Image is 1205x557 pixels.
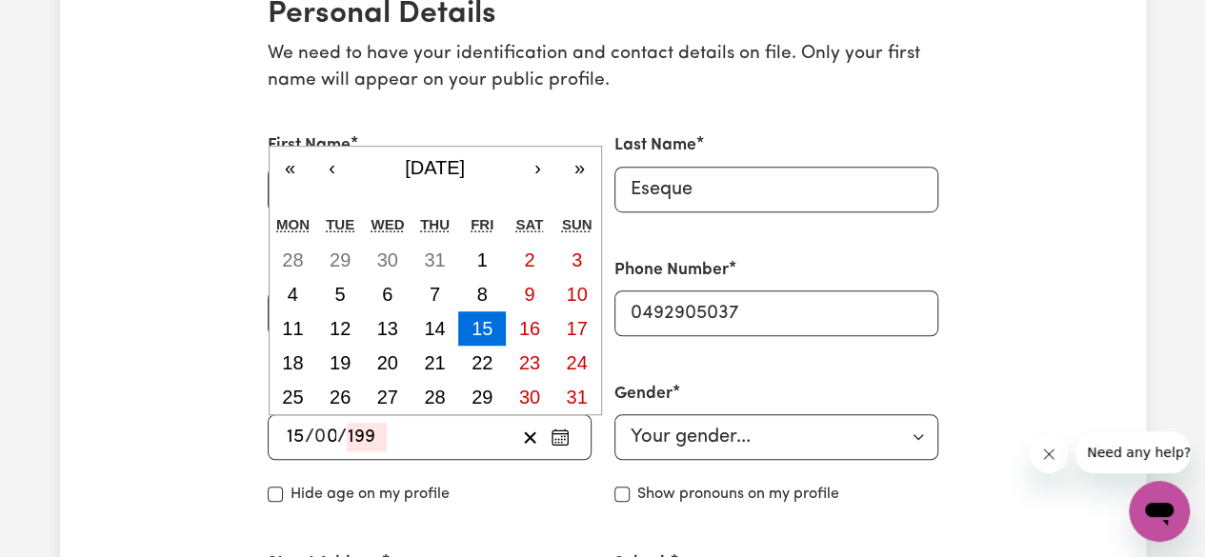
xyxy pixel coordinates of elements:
abbr: 7 January 1993 [430,284,440,305]
button: 20 January 1993 [364,346,412,380]
button: 15 January 1993 [458,311,506,346]
button: 18 January 1993 [270,346,317,380]
button: 6 January 1993 [364,277,412,311]
button: 13 January 1993 [364,311,412,346]
abbr: 16 January 1993 [519,318,540,339]
abbr: 2 January 1993 [524,249,534,270]
button: 25 January 1993 [270,380,317,414]
button: 2 January 1993 [506,243,553,277]
abbr: 12 January 1993 [330,318,351,339]
button: 23 January 1993 [506,346,553,380]
abbr: 24 January 1993 [566,352,587,373]
button: 1 January 1993 [458,243,506,277]
input: -- [315,423,338,451]
button: 28 December 1992 [270,243,317,277]
span: Need any help? [11,13,115,29]
abbr: 31 January 1993 [566,387,587,408]
button: 24 January 1993 [553,346,601,380]
abbr: 19 January 1993 [330,352,351,373]
button: 26 January 1993 [316,380,364,414]
label: Show pronouns on my profile [637,483,839,506]
input: ---- [347,423,387,451]
abbr: 14 January 1993 [424,318,445,339]
abbr: 8 January 1993 [477,284,488,305]
p: We need to have your identification and contact details on file. Only your first name will appear... [268,41,938,96]
label: Email [268,258,311,283]
button: » [559,147,601,189]
abbr: 28 January 1993 [424,387,445,408]
span: / [305,427,314,448]
abbr: 31 December 1992 [424,249,445,270]
abbr: 11 January 1993 [282,318,303,339]
abbr: 10 January 1993 [566,284,587,305]
button: 16 January 1993 [506,311,553,346]
abbr: 26 January 1993 [330,387,351,408]
abbr: Friday [471,216,493,232]
abbr: 28 December 1992 [282,249,303,270]
iframe: Close message [1030,435,1068,473]
label: Last Name [614,133,696,158]
button: 30 January 1993 [506,380,553,414]
button: 4 January 1993 [270,277,317,311]
abbr: Tuesday [326,216,354,232]
button: 17 January 1993 [553,311,601,346]
abbr: 23 January 1993 [519,352,540,373]
abbr: 30 January 1993 [519,387,540,408]
button: 9 January 1993 [506,277,553,311]
input: -- [286,423,305,451]
button: 5 January 1993 [316,277,364,311]
button: 29 January 1993 [458,380,506,414]
abbr: Wednesday [371,216,404,232]
abbr: 29 December 1992 [330,249,351,270]
abbr: Saturday [515,216,543,232]
abbr: 1 January 1993 [477,249,488,270]
abbr: 13 January 1993 [377,318,398,339]
label: Phone Number [614,258,729,283]
button: 7 January 1993 [412,277,459,311]
button: 28 January 1993 [412,380,459,414]
abbr: 20 January 1993 [377,352,398,373]
span: / [337,427,347,448]
abbr: 3 January 1993 [572,249,582,270]
button: 12 January 1993 [316,311,364,346]
abbr: 29 January 1993 [472,387,492,408]
abbr: 21 January 1993 [424,352,445,373]
button: 10 January 1993 [553,277,601,311]
button: 19 January 1993 [316,346,364,380]
abbr: 17 January 1993 [566,318,587,339]
abbr: 9 January 1993 [524,284,534,305]
label: First Name [268,133,351,158]
abbr: Sunday [562,216,592,232]
abbr: 30 December 1992 [377,249,398,270]
button: [DATE] [353,147,517,189]
abbr: 22 January 1993 [472,352,492,373]
span: [DATE] [405,157,465,178]
button: « [270,147,311,189]
button: 31 December 1992 [412,243,459,277]
label: Date of Birth [268,382,366,407]
abbr: 27 January 1993 [377,387,398,408]
button: 14 January 1993 [412,311,459,346]
button: 22 January 1993 [458,346,506,380]
abbr: 25 January 1993 [282,387,303,408]
abbr: 5 January 1993 [334,284,345,305]
label: Hide age on my profile [291,483,450,506]
abbr: 15 January 1993 [472,318,492,339]
abbr: 4 January 1993 [288,284,298,305]
abbr: Monday [276,216,310,232]
iframe: Message from company [1075,431,1190,473]
abbr: 6 January 1993 [382,284,392,305]
abbr: Thursday [420,216,450,232]
button: 27 January 1993 [364,380,412,414]
span: 0 [314,428,326,447]
button: 3 January 1993 [553,243,601,277]
button: 29 December 1992 [316,243,364,277]
button: 30 December 1992 [364,243,412,277]
label: Gender [614,382,673,407]
button: 21 January 1993 [412,346,459,380]
button: 31 January 1993 [553,380,601,414]
abbr: 18 January 1993 [282,352,303,373]
button: 11 January 1993 [270,311,317,346]
iframe: Button to launch messaging window [1129,481,1190,542]
button: 8 January 1993 [458,277,506,311]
